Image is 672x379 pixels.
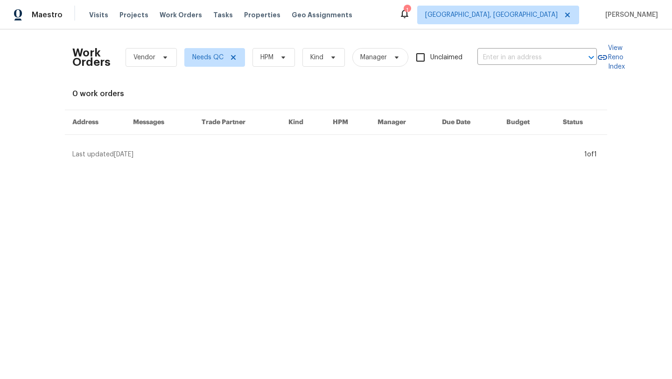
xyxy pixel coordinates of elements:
th: Manager [370,110,434,135]
th: Address [65,110,126,135]
span: Geo Assignments [292,10,352,20]
span: Kind [310,53,323,62]
div: Last updated [72,150,581,159]
input: Enter in an address [477,50,571,65]
span: Properties [244,10,280,20]
th: Messages [126,110,194,135]
span: [DATE] [114,151,133,158]
span: Work Orders [160,10,202,20]
span: Projects [119,10,148,20]
th: Budget [499,110,555,135]
span: Visits [89,10,108,20]
button: Open [585,51,598,64]
span: Tasks [213,12,233,18]
span: Vendor [133,53,155,62]
div: 1 of 1 [584,150,597,159]
span: Unclaimed [430,53,462,63]
th: Trade Partner [194,110,281,135]
span: HPM [260,53,273,62]
th: HPM [325,110,370,135]
h2: Work Orders [72,48,111,67]
th: Due Date [434,110,499,135]
span: [PERSON_NAME] [602,10,658,20]
span: [GEOGRAPHIC_DATA], [GEOGRAPHIC_DATA] [425,10,558,20]
span: Needs QC [192,53,224,62]
a: View Reno Index [597,43,625,71]
th: Status [555,110,607,135]
div: 0 work orders [72,89,600,98]
th: Kind [281,110,325,135]
div: 1 [404,6,410,15]
span: Maestro [32,10,63,20]
span: Manager [360,53,387,62]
